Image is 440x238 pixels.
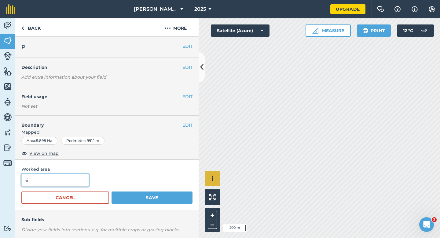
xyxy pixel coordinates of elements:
[21,103,193,109] div: Not set
[312,28,318,34] img: Ruler icon
[330,4,365,14] a: Upgrade
[21,166,193,173] span: Worked area
[3,36,12,45] img: svg+xml;base64,PHN2ZyB4bWxucz0iaHR0cDovL3d3dy53My5vcmcvMjAwMC9zdmciIHdpZHRoPSI1NiIgaGVpZ2h0PSI2MC...
[3,143,12,152] img: svg+xml;base64,PD94bWwgdmVyc2lvbj0iMS4wIiBlbmNvZGluZz0idXRmLTgiPz4KPCEtLSBHZW5lcmF0b3I6IEFkb2JlIE...
[3,159,12,167] img: svg+xml;base64,PD94bWwgdmVyc2lvbj0iMS4wIiBlbmNvZGluZz0idXRmLTgiPz4KPCEtLSBHZW5lcmF0b3I6IEFkb2JlIE...
[15,129,199,136] span: Mapped
[418,24,430,37] img: svg+xml;base64,PD94bWwgdmVyc2lvbj0iMS4wIiBlbmNvZGluZz0idXRmLTgiPz4KPCEtLSBHZW5lcmF0b3I6IEFkb2JlIE...
[428,6,435,12] img: A cog icon
[15,116,182,128] h4: Boundary
[397,24,434,37] button: 12 °C
[3,113,12,122] img: svg+xml;base64,PD94bWwgdmVyc2lvbj0iMS4wIiBlbmNvZGluZz0idXRmLTgiPz4KPCEtLSBHZW5lcmF0b3I6IEFkb2JlIE...
[3,82,12,91] img: svg+xml;base64,PHN2ZyB4bWxucz0iaHR0cDovL3d3dy53My5vcmcvMjAwMC9zdmciIHdpZHRoPSI1NiIgaGVpZ2h0PSI2MC...
[182,64,193,71] button: EDIT
[21,227,179,232] em: Divide your fields into sections, e.g. for multiple crops or grazing blocks
[208,220,217,229] button: –
[21,64,193,71] h4: Description
[3,128,12,137] img: svg+xml;base64,PD94bWwgdmVyc2lvbj0iMS4wIiBlbmNvZGluZz0idXRmLTgiPz4KPCEtLSBHZW5lcmF0b3I6IEFkb2JlIE...
[21,192,109,204] button: Cancel
[419,217,434,232] iframe: Intercom live chat
[3,52,12,60] img: svg+xml;base64,PD94bWwgdmVyc2lvbj0iMS4wIiBlbmNvZGluZz0idXRmLTgiPz4KPCEtLSBHZW5lcmF0b3I6IEFkb2JlIE...
[21,24,24,32] img: svg+xml;base64,PHN2ZyB4bWxucz0iaHR0cDovL3d3dy53My5vcmcvMjAwMC9zdmciIHdpZHRoPSI5IiBoZWlnaHQ9IjI0Ii...
[208,211,217,220] button: +
[306,24,351,37] button: Measure
[6,4,15,14] img: fieldmargin Logo
[412,6,418,13] img: svg+xml;base64,PHN2ZyB4bWxucz0iaHR0cDovL3d3dy53My5vcmcvMjAwMC9zdmciIHdpZHRoPSIxNyIgaGVpZ2h0PSIxNy...
[377,6,384,12] img: Two speech bubbles overlapping with the left bubble in the forefront
[182,122,193,128] button: EDIT
[3,225,12,231] img: svg+xml;base64,PD94bWwgdmVyc2lvbj0iMS4wIiBlbmNvZGluZz0idXRmLTgiPz4KPCEtLSBHZW5lcmF0b3I6IEFkb2JlIE...
[21,150,59,157] button: View on map
[165,24,171,32] img: svg+xml;base64,PHN2ZyB4bWxucz0iaHR0cDovL3d3dy53My5vcmcvMjAwMC9zdmciIHdpZHRoPSIyMCIgaGVpZ2h0PSIyNC...
[432,217,437,222] span: 3
[362,27,368,34] img: svg+xml;base64,PHN2ZyB4bWxucz0iaHR0cDovL3d3dy53My5vcmcvMjAwMC9zdmciIHdpZHRoPSIxOSIgaGVpZ2h0PSIyNC...
[153,18,199,36] button: More
[3,97,12,106] img: svg+xml;base64,PD94bWwgdmVyc2lvbj0iMS4wIiBlbmNvZGluZz0idXRmLTgiPz4KPCEtLSBHZW5lcmF0b3I6IEFkb2JlIE...
[205,171,220,186] button: i
[182,43,193,50] button: EDIT
[194,6,206,13] span: 2025
[21,93,182,100] h4: Field usage
[357,24,391,37] button: Print
[15,18,47,36] a: Back
[211,24,269,37] button: Satellite (Azure)
[112,192,193,204] button: Save
[3,21,12,30] img: svg+xml;base64,PD94bWwgdmVyc2lvbj0iMS4wIiBlbmNvZGluZz0idXRmLTgiPz4KPCEtLSBHZW5lcmF0b3I6IEFkb2JlIE...
[134,6,178,13] span: [PERSON_NAME] & Sons
[21,74,106,80] em: Add extra information about your field
[182,93,193,100] button: EDIT
[209,194,216,200] img: Four arrows, one pointing top left, one top right, one bottom right and the last bottom left
[21,43,25,51] span: P
[3,67,12,76] img: svg+xml;base64,PHN2ZyB4bWxucz0iaHR0cDovL3d3dy53My5vcmcvMjAwMC9zdmciIHdpZHRoPSI1NiIgaGVpZ2h0PSI2MC...
[61,137,105,145] div: Perimeter : 991.1 m
[15,216,199,223] h4: Sub-fields
[403,24,413,37] span: 12 ° C
[394,6,401,12] img: A question mark icon
[29,150,59,157] span: View on map
[21,137,57,145] div: Area : 5.898 Ha
[21,150,27,157] img: svg+xml;base64,PHN2ZyB4bWxucz0iaHR0cDovL3d3dy53My5vcmcvMjAwMC9zdmciIHdpZHRoPSIxOCIgaGVpZ2h0PSIyNC...
[211,175,213,182] span: i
